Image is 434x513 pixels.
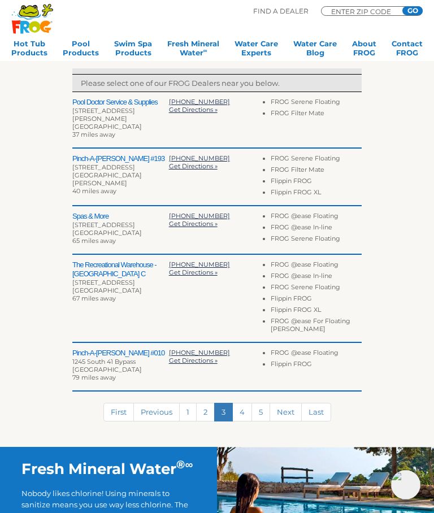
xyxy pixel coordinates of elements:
[72,373,116,381] span: 79 miles away
[235,39,278,62] a: Water CareExperts
[114,39,152,62] a: Swim SpaProducts
[169,357,218,364] a: Get Directions »
[232,403,252,421] a: 4
[72,107,169,123] div: [STREET_ADDRESS][PERSON_NAME]
[169,212,230,220] a: [PHONE_NUMBER]
[271,98,362,109] li: FROG Serene Floating
[251,403,270,421] a: 5
[271,177,362,188] li: Flippin FROG
[352,39,376,62] a: AboutFROG
[72,349,169,358] h2: Pinch-A-[PERSON_NAME] #010
[169,220,218,228] a: Get Directions »
[63,39,99,62] a: PoolProducts
[169,268,218,276] a: Get Directions »
[169,106,218,114] a: Get Directions »
[72,131,115,138] span: 37 miles away
[253,6,309,16] p: Find A Dealer
[196,403,215,421] a: 2
[11,39,47,62] a: Hot TubProducts
[392,39,423,62] a: ContactFROG
[169,349,230,357] a: [PHONE_NUMBER]
[271,188,362,199] li: Flippin FROG XL
[72,366,169,373] div: [GEOGRAPHIC_DATA]
[203,47,207,54] sup: ∞
[21,460,195,478] h2: Fresh Mineral Water
[271,234,362,246] li: FROG Serene Floating
[72,171,169,187] div: [GEOGRAPHIC_DATA][PERSON_NAME]
[103,403,134,421] a: First
[271,212,362,223] li: FROG @ease Floating
[72,187,116,195] span: 40 miles away
[81,77,353,89] p: Please select one of our FROG Dealers near you below.
[271,360,362,371] li: Flippin FROG
[293,39,337,62] a: Water CareBlog
[72,123,169,131] div: [GEOGRAPHIC_DATA]
[271,166,362,177] li: FROG Filter Mate
[133,403,180,421] a: Previous
[72,221,169,229] div: [STREET_ADDRESS]
[179,403,197,421] a: 1
[72,154,169,163] h2: Pinch-A-[PERSON_NAME] #193
[271,260,362,272] li: FROG @ease Floating
[271,154,362,166] li: FROG Serene Floating
[72,279,169,286] div: [STREET_ADDRESS]
[271,306,362,317] li: Flippin FROG XL
[176,458,185,471] sup: ®
[169,98,230,106] a: [PHONE_NUMBER]
[271,283,362,294] li: FROG Serene Floating
[185,458,193,471] sup: ∞
[72,358,169,366] div: 1245 South 41 Bypass
[214,403,233,421] a: 3
[169,260,230,268] a: [PHONE_NUMBER]
[271,294,362,306] li: Flippin FROG
[391,470,420,499] img: openIcon
[72,98,169,107] h2: Pool Doctor Service & Supplies
[301,403,331,421] a: Last
[72,163,169,171] div: [STREET_ADDRESS]
[167,39,219,62] a: Fresh MineralWater∞
[271,223,362,234] li: FROG @ease In-line
[271,109,362,120] li: FROG Filter Mate
[169,162,218,170] a: Get Directions »
[271,272,362,283] li: FROG @ease In-line
[271,349,362,360] li: FROG @ease Floating
[169,154,230,162] a: [PHONE_NUMBER]
[271,317,362,336] li: FROG @ease For Floating [PERSON_NAME]
[72,229,169,237] div: [GEOGRAPHIC_DATA]
[72,286,169,294] div: [GEOGRAPHIC_DATA]
[270,403,302,421] a: Next
[72,212,169,221] h2: Spas & More
[330,8,398,14] input: Zip Code Form
[72,260,169,279] h2: The Recreational Warehouse - [GEOGRAPHIC_DATA] C
[402,6,423,15] input: GO
[72,237,116,245] span: 65 miles away
[72,294,116,302] span: 67 miles away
